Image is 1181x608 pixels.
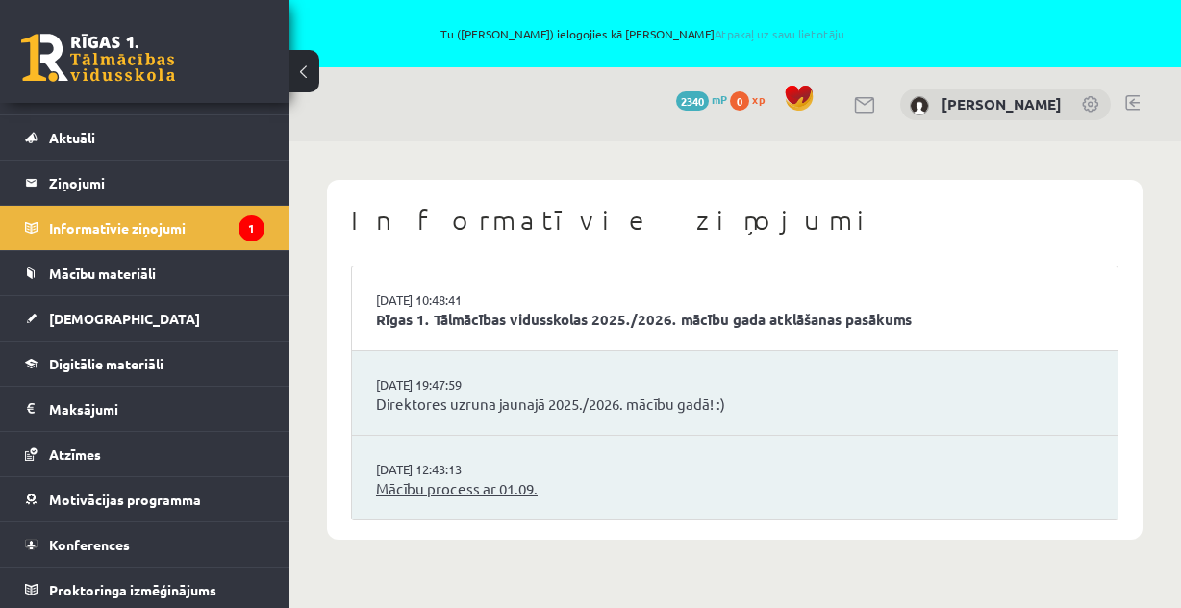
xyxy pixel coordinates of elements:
h1: Informatīvie ziņojumi [351,204,1118,237]
legend: Ziņojumi [49,161,264,205]
a: Ziņojumi [25,161,264,205]
a: [DATE] 12:43:13 [376,460,520,479]
a: Aktuāli [25,115,264,160]
a: 2340 mP [676,91,727,107]
span: Motivācijas programma [49,491,201,508]
span: Aktuāli [49,129,95,146]
a: Konferences [25,522,264,567]
span: xp [752,91,765,107]
span: [DEMOGRAPHIC_DATA] [49,310,200,327]
a: Atpakaļ uz savu lietotāju [715,26,844,41]
a: Rīgas 1. Tālmācības vidusskola [21,34,175,82]
a: Digitālie materiāli [25,342,264,386]
a: Atzīmes [25,432,264,476]
a: Maksājumi [25,387,264,431]
a: [PERSON_NAME] [942,94,1062,114]
span: Mācību materiāli [49,265,156,282]
legend: Informatīvie ziņojumi [49,206,264,250]
legend: Maksājumi [49,387,264,431]
a: Mācību process ar 01.09. [376,478,1093,500]
a: [DEMOGRAPHIC_DATA] [25,296,264,341]
i: 1 [239,215,264,241]
a: 0 xp [730,91,774,107]
span: Proktoringa izmēģinājums [49,581,216,598]
span: Digitālie materiāli [49,355,163,372]
a: [DATE] 10:48:41 [376,291,520,310]
a: Rīgas 1. Tālmācības vidusskolas 2025./2026. mācību gada atklāšanas pasākums [376,309,1093,331]
span: mP [712,91,727,107]
a: Motivācijas programma [25,477,264,521]
span: Atzīmes [49,445,101,463]
span: 0 [730,91,749,111]
span: 2340 [676,91,709,111]
span: Tu ([PERSON_NAME]) ielogojies kā [PERSON_NAME] [221,28,1063,39]
a: Informatīvie ziņojumi1 [25,206,264,250]
a: [DATE] 19:47:59 [376,375,520,394]
a: Direktores uzruna jaunajā 2025./2026. mācību gadā! :) [376,393,1093,416]
a: Mācību materiāli [25,251,264,295]
span: Konferences [49,536,130,553]
img: Matīss Liepiņš [910,96,929,115]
